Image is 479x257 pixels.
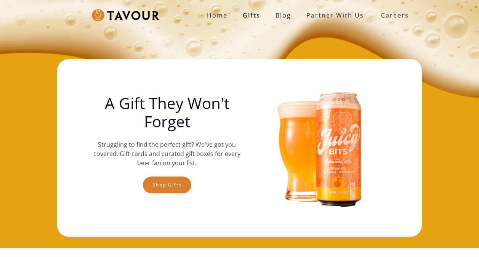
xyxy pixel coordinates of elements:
a: Home [199,8,235,23]
a: Gifts [235,8,268,23]
a: partner with us [299,8,372,23]
strong: Home [207,11,227,19]
p: Struggling to find the perfect gift? We've got you covered. Gift cards and curated gift boxes for... [88,140,246,167]
strong: Careers [381,8,409,23]
a: Blog [268,8,299,23]
a: Careers [372,5,415,26]
a: Shop gifts [143,177,191,193]
h1: A Gift They Won't Forget [88,94,246,131]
